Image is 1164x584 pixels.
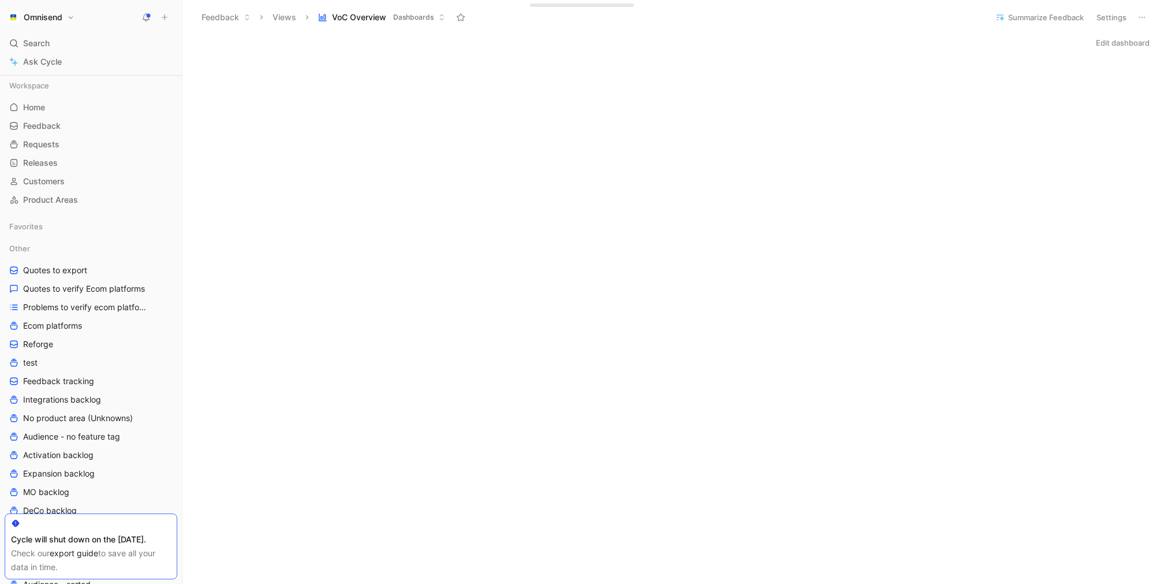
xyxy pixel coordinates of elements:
[5,262,177,279] a: Quotes to export
[5,77,177,94] div: Workspace
[5,191,177,209] a: Product Areas
[8,12,19,23] img: Omnisend
[5,280,177,297] a: Quotes to verify Ecom platforms
[23,102,45,113] span: Home
[23,449,94,461] span: Activation backlog
[5,354,177,371] a: test
[23,176,65,187] span: Customers
[5,136,177,153] a: Requests
[23,265,87,276] span: Quotes to export
[5,447,177,464] a: Activation backlog
[23,120,61,132] span: Feedback
[5,218,177,235] div: Favorites
[5,465,177,482] a: Expansion backlog
[5,154,177,172] a: Releases
[23,339,53,350] span: Reforge
[332,12,386,23] span: VoC Overview
[23,431,120,442] span: Audience - no feature tag
[23,375,94,387] span: Feedback tracking
[5,173,177,190] a: Customers
[50,548,98,558] a: export guide
[5,117,177,135] a: Feedback
[23,468,95,479] span: Expansion backlog
[5,483,177,501] a: MO backlog
[23,139,59,150] span: Requests
[23,157,58,169] span: Releases
[23,194,78,206] span: Product Areas
[196,9,256,26] button: Feedback
[23,55,62,69] span: Ask Cycle
[23,394,101,406] span: Integrations backlog
[23,283,145,295] span: Quotes to verify Ecom platforms
[11,546,171,574] div: Check our to save all your data in time.
[5,317,177,334] a: Ecom platforms
[5,428,177,445] a: Audience - no feature tag
[5,240,177,257] div: Other
[23,302,148,313] span: Problems to verify ecom platforms
[990,9,1089,25] button: Summarize Feedback
[9,221,43,232] span: Favorites
[23,486,69,498] span: MO backlog
[9,80,49,91] span: Workspace
[1091,35,1155,51] button: Edit dashboard
[23,412,133,424] span: No product area (Unknowns)
[9,243,30,254] span: Other
[5,53,177,70] a: Ask Cycle
[23,357,38,369] span: test
[5,502,177,519] a: DeCo backlog
[5,9,77,25] button: OmnisendOmnisend
[23,320,82,332] span: Ecom platforms
[11,533,171,546] div: Cycle will shut down on the [DATE].
[5,35,177,52] div: Search
[5,336,177,353] a: Reforge
[5,299,177,316] a: Problems to verify ecom platforms
[23,505,77,516] span: DeCo backlog
[5,391,177,408] a: Integrations backlog
[5,373,177,390] a: Feedback tracking
[5,410,177,427] a: No product area (Unknowns)
[267,9,301,26] button: Views
[24,12,62,23] h1: Omnisend
[313,9,450,26] button: VoC OverviewDashboards
[23,36,50,50] span: Search
[1091,9,1132,25] button: Settings
[393,12,434,23] span: Dashboards
[5,99,177,116] a: Home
